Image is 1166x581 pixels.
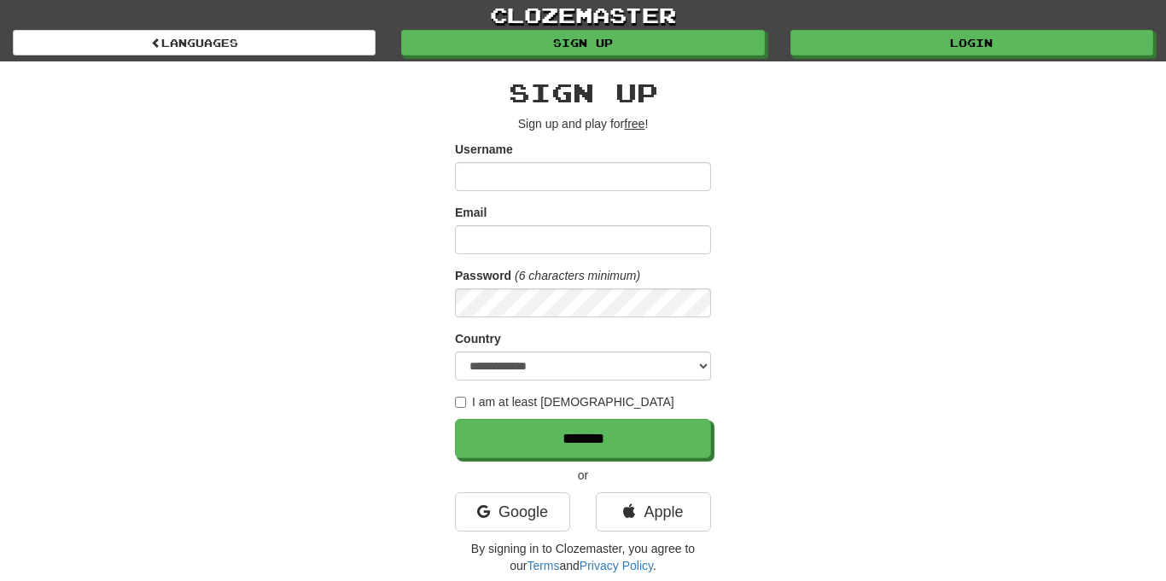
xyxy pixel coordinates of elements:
a: Sign up [401,30,764,55]
input: I am at least [DEMOGRAPHIC_DATA] [455,397,466,408]
a: Languages [13,30,376,55]
p: or [455,467,711,484]
h2: Sign up [455,78,711,107]
label: Password [455,267,511,284]
a: Terms [527,559,559,572]
p: Sign up and play for ! [455,115,711,132]
label: Email [455,204,487,221]
a: Login [790,30,1153,55]
label: Country [455,330,501,347]
a: Apple [596,492,711,532]
a: Google [455,492,570,532]
label: Username [455,141,513,158]
label: I am at least [DEMOGRAPHIC_DATA] [455,393,674,410]
u: free [624,117,644,131]
a: Privacy Policy [580,559,653,572]
p: By signing in to Clozemaster, you agree to our and . [455,540,711,574]
em: (6 characters minimum) [515,269,640,282]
